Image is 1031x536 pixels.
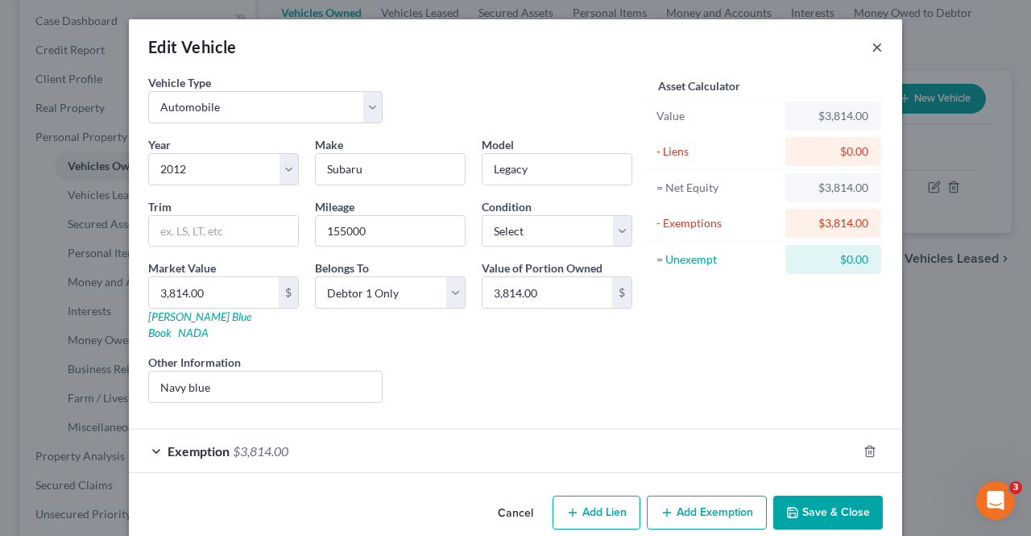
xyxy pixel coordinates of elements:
[798,108,868,124] div: $3,814.00
[32,142,290,169] p: How can we help?
[482,198,532,215] label: Condition
[798,251,868,268] div: $0.00
[72,243,165,260] div: [PERSON_NAME]
[277,26,306,55] div: Close
[148,35,237,58] div: Edit Vehicle
[315,198,354,215] label: Mileage
[134,428,189,439] span: Messages
[17,214,305,273] div: Profile image for LindseyYou're welcome![PERSON_NAME]•[DATE]
[149,372,382,402] input: (optional)
[72,228,164,241] span: You're welcome!
[148,310,251,339] a: [PERSON_NAME] Blue Book
[233,443,288,459] span: $3,814.00
[658,77,740,94] label: Asset Calculator
[149,216,298,247] input: ex. LS, LT, etc
[872,37,883,56] button: ×
[482,154,631,185] input: ex. Altima
[316,154,465,185] input: ex. Nissan
[149,277,279,308] input: 0.00
[656,251,778,268] div: = Unexempt
[107,388,214,452] button: Messages
[798,215,868,231] div: $3,814.00
[168,243,213,260] div: • [DATE]
[33,313,269,330] div: We typically reply in a few hours
[612,277,631,308] div: $
[148,74,211,91] label: Vehicle Type
[647,496,767,530] button: Add Exemption
[656,143,778,160] div: - Liens
[168,443,230,459] span: Exemption
[798,143,868,160] div: $0.00
[148,136,171,153] label: Year
[316,216,465,247] input: --
[23,359,299,391] button: Search for help
[482,136,514,153] label: Model
[482,260,602,276] label: Value of Portion Owned
[656,108,778,124] div: Value
[35,428,72,439] span: Home
[315,138,343,152] span: Make
[33,227,65,260] img: Profile image for Lindsey
[798,180,868,196] div: $3,814.00
[32,114,290,142] p: Hi there!
[215,388,322,452] button: Help
[553,496,640,530] button: Add Lien
[203,26,235,58] img: Profile image for Lindsey
[656,215,778,231] div: - Exemptions
[485,497,546,530] button: Cancel
[148,354,241,371] label: Other Information
[656,180,778,196] div: = Net Equity
[482,277,612,308] input: 0.00
[148,198,172,215] label: Trim
[33,296,269,313] div: Send us a message
[315,261,369,275] span: Belongs To
[172,26,205,58] img: Profile image for Emma
[33,203,289,220] div: Recent message
[32,35,140,52] img: logo
[33,367,130,384] span: Search for help
[234,26,266,58] img: Profile image for James
[148,260,216,276] label: Market Value
[255,428,281,439] span: Help
[16,189,306,274] div: Recent messageProfile image for LindseyYou're welcome![PERSON_NAME]•[DATE]
[16,282,306,343] div: Send us a messageWe typically reply in a few hours
[178,326,209,339] a: NADA
[1009,481,1022,494] span: 3
[773,496,883,530] button: Save & Close
[279,277,298,308] div: $
[976,481,1015,520] iframe: Intercom live chat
